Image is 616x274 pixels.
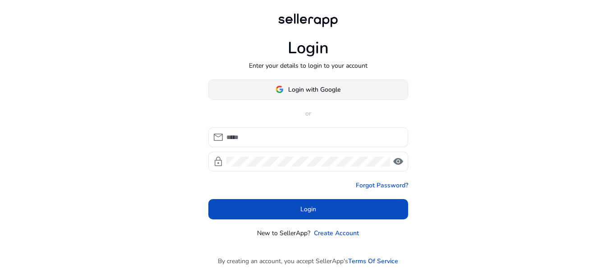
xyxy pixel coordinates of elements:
[300,204,316,214] span: Login
[348,256,398,266] a: Terms Of Service
[393,156,404,167] span: visibility
[213,156,224,167] span: lock
[288,38,329,58] h1: Login
[213,132,224,143] span: mail
[208,79,408,100] button: Login with Google
[257,228,310,238] p: New to SellerApp?
[208,199,408,219] button: Login
[314,228,359,238] a: Create Account
[208,109,408,118] p: or
[249,61,368,70] p: Enter your details to login to your account
[356,181,408,190] a: Forgot Password?
[276,85,284,93] img: google-logo.svg
[288,85,340,94] span: Login with Google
